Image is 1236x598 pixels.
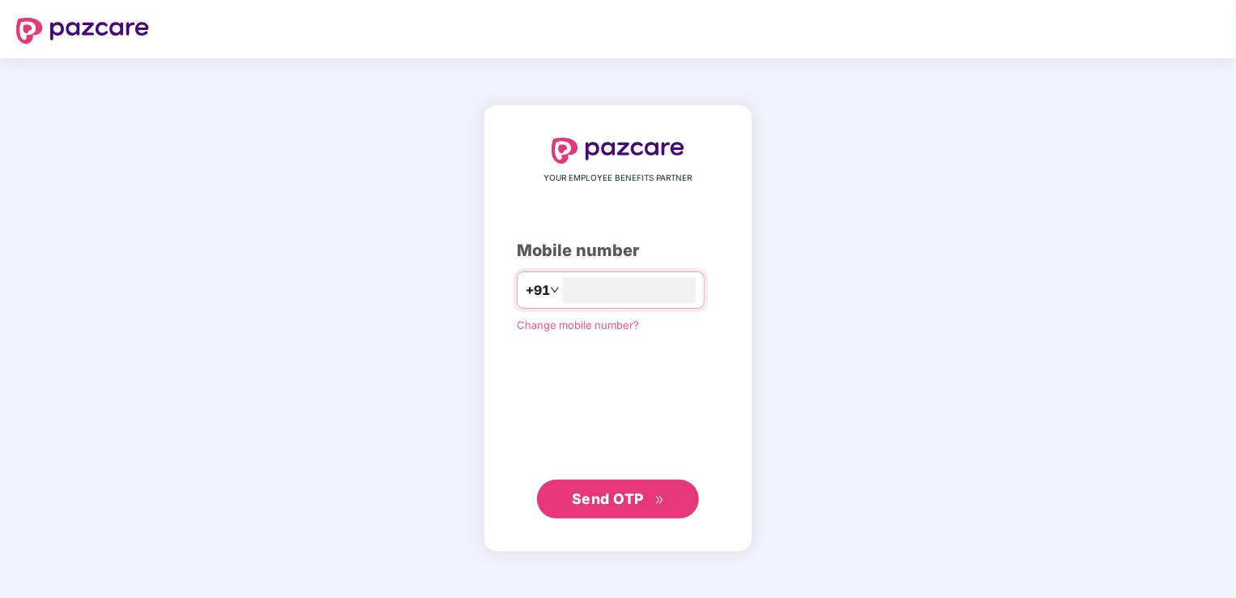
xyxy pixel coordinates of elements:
[517,318,639,331] a: Change mobile number?
[572,490,644,507] span: Send OTP
[526,280,550,301] span: +91
[550,285,560,295] span: down
[16,18,149,44] img: logo
[537,480,699,519] button: Send OTPdouble-right
[517,238,719,263] div: Mobile number
[544,172,693,185] span: YOUR EMPLOYEE BENEFITS PARTNER
[654,495,665,506] span: double-right
[552,138,684,164] img: logo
